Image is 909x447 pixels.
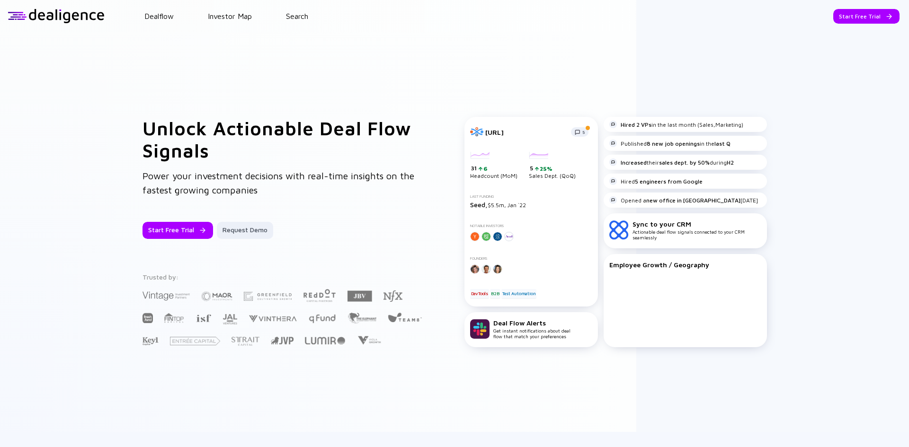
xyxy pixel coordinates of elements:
[244,292,292,301] img: Greenfield Partners
[633,220,761,240] div: Actionable deal flow signals connected to your CRM seamlessly
[143,337,159,346] img: Key1 Capital
[143,290,190,301] img: Vintage Investment Partners
[201,289,232,304] img: Maor Investments
[196,314,211,322] img: Israel Secondary Fund
[470,289,489,298] div: DevTools
[493,319,570,339] div: Get instant notifications about deal flow that match your preferences
[609,261,761,269] div: Employee Growth / Geography
[383,290,402,302] img: NFX
[217,222,273,239] button: Request Demo
[470,152,517,179] div: Headcount (MoM)
[647,140,700,147] strong: 8 new job openings
[482,165,488,172] div: 6
[303,287,336,303] img: Red Dot Capital Partners
[530,165,576,172] div: 5
[232,337,259,346] img: Strait Capital
[470,224,592,228] div: Notable Investors
[493,319,570,327] div: Deal Flow Alerts
[348,290,372,302] img: JBV Capital
[609,140,731,147] div: Published in the
[286,12,308,20] a: Search
[539,165,553,172] div: 25%
[305,337,345,344] img: Lumir Ventures
[308,313,336,324] img: Q Fund
[727,159,734,166] strong: H2
[249,314,297,323] img: Vinthera
[609,121,743,128] div: in the last month (Sales,Marketing)
[646,197,740,204] strong: new office in [GEOGRAPHIC_DATA]
[208,12,252,20] a: Investor Map
[388,312,422,322] img: Team8
[833,9,900,24] button: Start Free Trial
[609,158,734,166] div: their during
[621,159,647,166] strong: Increased
[143,170,414,195] span: Power your investment decisions with real-time insights on the fastest growing companies
[529,152,576,179] div: Sales Dept. (QoQ)
[470,256,592,261] div: Founders
[609,177,703,185] div: Hired
[659,159,710,166] strong: sales dept. by 50%
[609,196,758,204] div: Opened a [DATE]
[470,201,592,209] div: $5.5m, Jan `22
[164,313,184,323] img: FINTOP Capital
[223,314,237,324] img: JAL Ventures
[635,178,703,185] strong: 5 engineers from Google
[143,117,427,161] h1: Unlock Actionable Deal Flow Signals
[714,140,731,147] strong: last Q
[490,289,500,298] div: B2B
[633,220,761,228] div: Sync to your CRM
[143,222,213,239] button: Start Free Trial
[470,194,592,199] div: Last Funding
[485,128,565,136] div: [URL]
[348,313,376,324] img: The Elephant
[144,12,174,20] a: Dealflow
[271,337,294,344] img: Jerusalem Venture Partners
[356,336,382,345] img: Viola Growth
[143,273,424,281] div: Trusted by:
[471,165,517,172] div: 31
[170,337,220,345] img: Entrée Capital
[621,121,651,128] strong: Hired 2 VPs
[501,289,536,298] div: Test Automation
[470,201,488,209] span: Seed,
